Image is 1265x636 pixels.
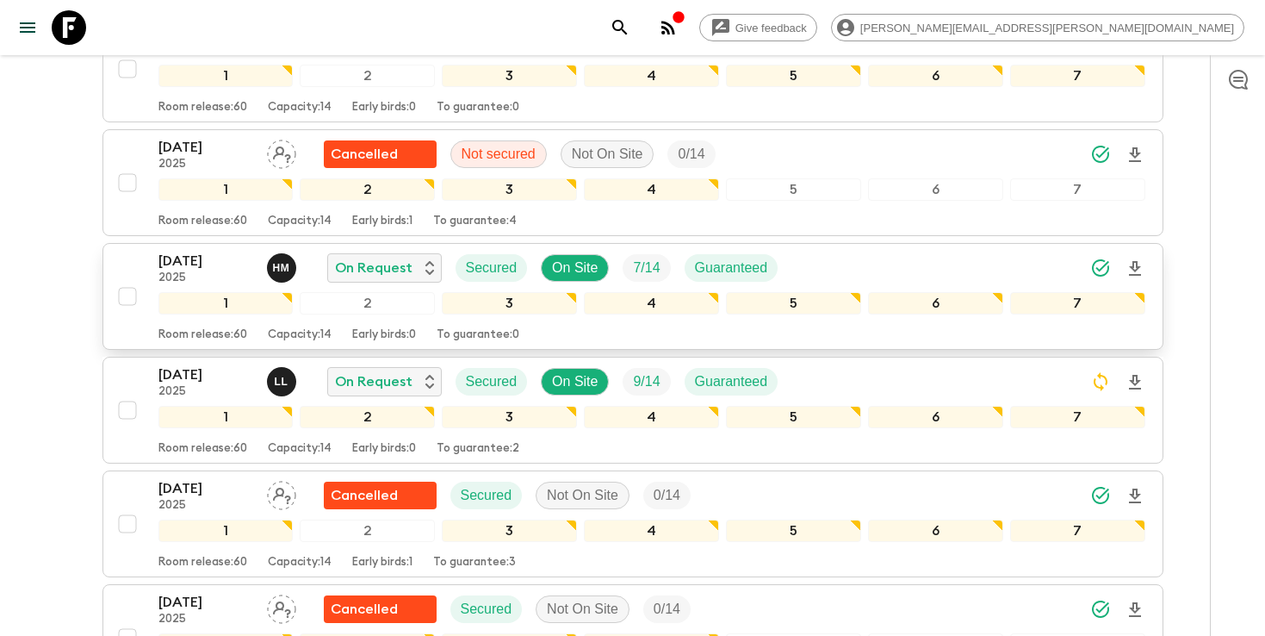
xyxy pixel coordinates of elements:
[433,215,517,228] p: To guarantee: 4
[158,101,247,115] p: Room release: 60
[158,520,294,542] div: 1
[268,328,332,342] p: Capacity: 14
[300,520,435,542] div: 2
[466,371,518,392] p: Secured
[1125,600,1145,620] svg: Download Onboarding
[335,371,412,392] p: On Request
[158,592,253,613] p: [DATE]
[726,292,861,315] div: 5
[158,158,253,171] p: 2025
[300,178,435,201] div: 2
[726,406,861,428] div: 5
[300,292,435,315] div: 2
[695,258,768,278] p: Guaranteed
[868,178,1003,201] div: 6
[352,556,412,570] p: Early birds: 1
[158,292,294,315] div: 1
[158,556,247,570] p: Room release: 60
[450,595,523,623] div: Secured
[572,144,643,165] p: Not On Site
[1010,65,1145,87] div: 7
[726,178,861,201] div: 5
[158,499,253,513] p: 2025
[335,258,412,278] p: On Request
[158,365,253,385] p: [DATE]
[584,520,719,542] div: 4
[547,485,618,506] p: Not On Site
[324,482,437,509] div: Flash Pack cancellation
[536,595,629,623] div: Not On Site
[267,145,296,159] span: Assign pack leader
[324,140,437,168] div: Unable to secure
[868,406,1003,428] div: 6
[102,243,1163,350] button: [DATE]2025Hob MedinaOn RequestSecuredOn SiteTrip FillGuaranteed1234567Room release:60Capacity:14E...
[584,292,719,315] div: 4
[158,406,294,428] div: 1
[268,556,332,570] p: Capacity: 14
[643,595,691,623] div: Trip Fill
[552,258,598,278] p: On Site
[437,328,519,342] p: To guarantee: 0
[10,10,45,45] button: menu
[536,482,629,509] div: Not On Site
[603,10,637,45] button: search adventures
[442,520,577,542] div: 3
[584,406,719,428] div: 4
[561,140,654,168] div: Not On Site
[726,65,861,87] div: 5
[623,368,670,396] div: Trip Fill
[158,215,247,228] p: Room release: 60
[158,442,247,456] p: Room release: 60
[623,254,670,282] div: Trip Fill
[450,140,547,168] div: Not secured
[695,371,768,392] p: Guaranteed
[1090,599,1111,620] svg: Synced Successfully
[102,16,1163,122] button: [DATE]2025Hob MedinaOn RequestSecuredOn SiteTrip FillGuaranteed1234567Room release:60Capacity:14E...
[267,372,300,386] span: Luis Lobos
[699,14,817,41] a: Give feedback
[667,140,715,168] div: Trip Fill
[678,144,704,165] p: 0 / 14
[158,65,294,87] div: 1
[158,613,253,627] p: 2025
[158,137,253,158] p: [DATE]
[437,101,519,115] p: To guarantee: 0
[268,442,332,456] p: Capacity: 14
[1090,485,1111,506] svg: Synced Successfully
[643,482,691,509] div: Trip Fill
[267,486,296,500] span: Assign pack leader
[300,65,435,87] div: 2
[433,556,516,570] p: To guarantee: 3
[442,292,577,315] div: 3
[267,367,300,396] button: LL
[324,595,437,623] div: Flash Pack cancellation
[158,328,247,342] p: Room release: 60
[868,65,1003,87] div: 6
[547,599,618,620] p: Not On Site
[461,485,512,506] p: Secured
[158,385,253,399] p: 2025
[158,251,253,271] p: [DATE]
[552,371,598,392] p: On Site
[273,261,290,275] p: H M
[726,22,816,34] span: Give feedback
[268,101,332,115] p: Capacity: 14
[158,178,294,201] div: 1
[450,482,523,509] div: Secured
[437,442,519,456] p: To guarantee: 2
[267,253,300,283] button: HM
[102,357,1163,464] button: [DATE]2025Luis LobosOn RequestSecuredOn SiteTrip FillGuaranteed1234567Room release:60Capacity:14E...
[633,258,660,278] p: 7 / 14
[584,65,719,87] div: 4
[331,144,398,165] p: Cancelled
[442,65,577,87] div: 3
[461,599,512,620] p: Secured
[456,368,528,396] div: Secured
[158,478,253,499] p: [DATE]
[584,178,719,201] div: 4
[466,258,518,278] p: Secured
[352,215,412,228] p: Early birds: 1
[268,215,332,228] p: Capacity: 14
[654,599,680,620] p: 0 / 14
[352,442,416,456] p: Early birds: 0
